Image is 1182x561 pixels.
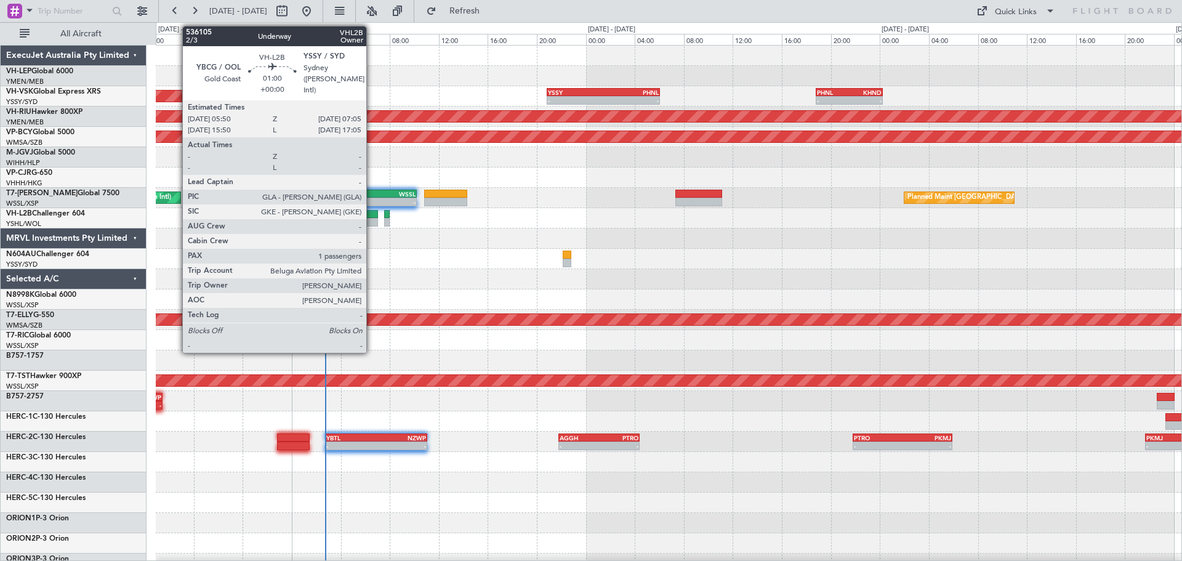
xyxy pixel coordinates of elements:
[376,434,426,442] div: NZWP
[6,535,69,543] a: ORION2P-3 Orion
[1125,34,1174,45] div: 20:00
[6,190,78,197] span: T7-[PERSON_NAME]
[6,434,33,441] span: HERC-2
[1027,34,1076,45] div: 12:00
[850,97,882,104] div: -
[6,77,44,86] a: YMEN/MEB
[6,88,33,95] span: VH-VSK
[995,6,1037,18] div: Quick Links
[6,68,73,75] a: VH-LEPGlobal 6000
[6,97,38,107] a: YSSY/SYD
[6,108,82,116] a: VH-RIUHawker 800XP
[145,34,194,45] div: 12:00
[882,25,929,35] div: [DATE] - [DATE]
[588,25,635,35] div: [DATE] - [DATE]
[560,442,599,450] div: -
[376,442,426,450] div: -
[6,373,30,380] span: T7-TST
[929,34,978,45] div: 04:00
[6,129,74,136] a: VP-BCYGlobal 5000
[6,199,39,208] a: WSSL/XSP
[6,494,86,502] a: HERC-5C-130 Hercules
[6,321,42,330] a: WMSA/SZB
[38,2,108,20] input: Trip Number
[970,1,1061,21] button: Quick Links
[292,34,341,45] div: 00:00
[6,210,32,217] span: VH-L2B
[14,24,134,44] button: All Aircraft
[6,169,52,177] a: VP-CJRG-650
[782,34,831,45] div: 16:00
[831,34,880,45] div: 20:00
[6,382,39,391] a: WSSL/XSP
[6,169,31,177] span: VP-CJR
[6,158,40,167] a: WIHH/HLP
[6,210,85,217] a: VH-L2BChallenger 604
[6,352,44,360] a: B757-1757
[341,34,390,45] div: 04:00
[6,474,33,482] span: HERC-4
[6,179,42,188] a: VHHH/HKG
[586,34,635,45] div: 00:00
[817,97,849,104] div: -
[854,434,903,442] div: PTRO
[326,442,376,450] div: -
[371,198,416,206] div: -
[6,251,89,258] a: N604AUChallenger 604
[907,188,1052,207] div: Planned Maint [GEOGRAPHIC_DATA] (Seletar)
[6,301,39,310] a: WSSL/XSP
[209,6,267,17] span: [DATE] - [DATE]
[6,494,33,502] span: HERC-5
[6,332,71,339] a: T7-RICGlobal 6000
[6,219,41,228] a: YSHL/WOL
[684,34,733,45] div: 08:00
[1076,34,1125,45] div: 16:00
[603,89,659,96] div: PHNL
[537,34,586,45] div: 20:00
[6,129,33,136] span: VP-BCY
[294,25,341,35] div: [DATE] - [DATE]
[635,34,684,45] div: 04:00
[903,434,951,442] div: PKMJ
[243,34,292,45] div: 20:00
[6,373,81,380] a: T7-TSTHawker 900XP
[6,251,36,258] span: N604AU
[6,291,76,299] a: N8998KGlobal 6000
[390,34,439,45] div: 08:00
[6,149,33,156] span: M-JGVJ
[439,34,488,45] div: 12:00
[6,260,38,269] a: YSSY/SYD
[854,442,903,450] div: -
[603,97,659,104] div: -
[6,515,69,522] a: ORION1P-3 Orion
[327,198,371,206] div: -
[6,413,33,421] span: HERC-1
[6,535,36,543] span: ORION2
[158,25,206,35] div: [DATE] - [DATE]
[6,454,33,461] span: HERC-3
[6,149,75,156] a: M-JGVJGlobal 5000
[978,34,1027,45] div: 08:00
[420,1,494,21] button: Refresh
[817,89,849,96] div: PHNL
[6,393,44,400] a: B757-2757
[599,442,638,450] div: -
[6,108,31,116] span: VH-RIU
[6,474,86,482] a: HERC-4C-130 Hercules
[6,341,39,350] a: WSSL/XSP
[6,413,86,421] a: HERC-1C-130 Hercules
[6,291,34,299] span: N8998K
[6,190,119,197] a: T7-[PERSON_NAME]Global 7500
[327,190,371,198] div: OMDW
[439,7,491,15] span: Refresh
[6,454,86,461] a: HERC-3C-130 Hercules
[850,89,882,96] div: KHND
[194,34,243,45] div: 16:00
[560,434,599,442] div: AGGH
[488,34,537,45] div: 16:00
[6,312,54,319] a: T7-ELLYG-550
[6,515,36,522] span: ORION1
[6,393,31,400] span: B757-2
[6,332,29,339] span: T7-RIC
[6,138,42,147] a: WMSA/SZB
